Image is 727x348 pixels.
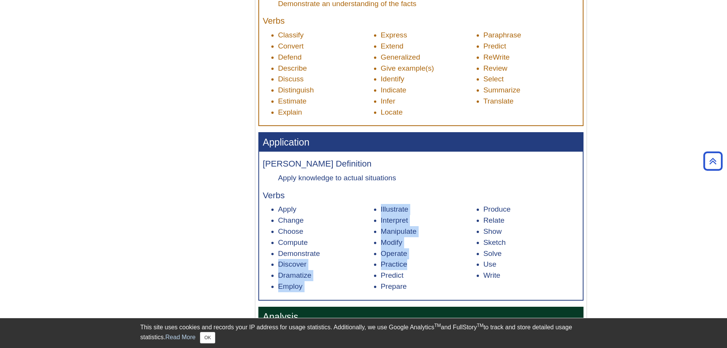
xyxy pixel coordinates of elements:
a: Back to Top [701,156,725,166]
li: Infer [381,96,476,107]
li: Classify [278,30,374,41]
li: Select [484,74,579,85]
li: Paraphrase [484,30,579,41]
a: Read More [165,334,195,340]
h4: Verbs [263,191,579,201]
li: Illustrate [381,204,476,215]
li: Practice [381,259,476,270]
li: Manipulate [381,226,476,237]
li: Locate [381,107,476,118]
li: Express [381,30,476,41]
li: Produce [484,204,579,215]
li: Translate [484,96,579,107]
li: Sketch [484,237,579,248]
li: Distinguish [278,85,374,96]
li: Describe [278,63,374,74]
li: Apply [278,204,374,215]
li: Identify [381,74,476,85]
li: Employ [278,281,374,292]
li: Discover [278,259,374,270]
dd: Apply knowledge to actual situations [278,173,579,183]
li: Review [484,63,579,74]
li: Show [484,226,579,237]
li: Change [278,215,374,226]
li: Predict [484,41,579,52]
li: Operate [381,248,476,259]
li: Estimate [278,96,374,107]
li: Compute [278,237,374,248]
li: Use [484,259,579,270]
li: Discuss [278,74,374,85]
li: Predict [381,270,476,281]
sup: TM [477,323,484,328]
li: Prepare [381,281,476,292]
h3: Application [259,133,583,152]
li: Defend [278,52,374,63]
li: Demonstrate [278,248,374,259]
sup: TM [434,323,441,328]
h4: [PERSON_NAME] Definition [263,159,579,169]
li: Indicate [381,85,476,96]
li: Interpret [381,215,476,226]
li: Generalized [381,52,476,63]
div: This site uses cookies and records your IP address for usage statistics. Additionally, we use Goo... [140,323,587,343]
li: Convert [278,41,374,52]
button: Close [200,332,215,343]
li: ReWrite [484,52,579,63]
h3: Analysis [259,308,583,326]
li: Explain [278,107,374,118]
li: Solve [484,248,579,259]
li: Dramatize [278,270,374,281]
li: Relate [484,215,579,226]
li: Summarize [484,85,579,96]
h4: Verbs [263,16,579,26]
li: Modify [381,237,476,248]
li: Write [484,270,579,281]
li: Choose [278,226,374,237]
li: Give example(s) [381,63,476,74]
li: Extend [381,41,476,52]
